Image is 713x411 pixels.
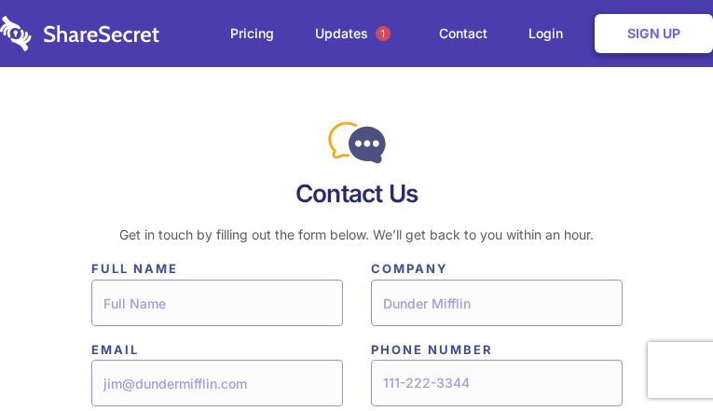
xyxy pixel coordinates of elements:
[91,179,623,209] h1: Contact Us
[420,5,506,62] a: Contact
[212,5,293,62] a: Pricing
[371,360,623,406] input: 111-222-3344
[91,258,343,279] label: Full Name
[91,280,343,326] input: Full Name
[595,14,713,53] a: Sign Up
[371,339,623,360] label: Phone Number
[376,26,391,41] span: 1
[91,360,343,406] input: jim@dundermifflin.com
[91,225,623,245] p: Get in touch by filling out the form below. We’ll get back to you within an hour.
[510,5,591,62] a: Login
[371,280,623,326] input: Dunder Mifflin
[91,339,343,360] label: Email
[371,258,623,279] label: Company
